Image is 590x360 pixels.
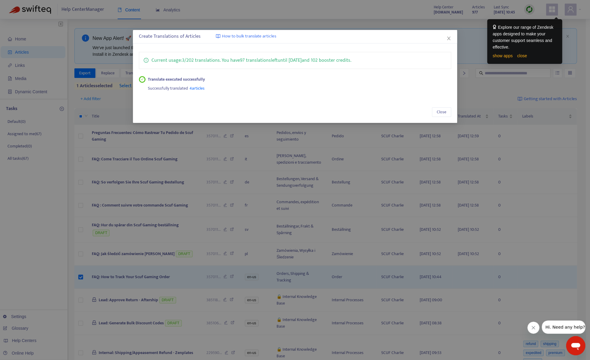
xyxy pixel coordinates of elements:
[148,83,451,92] div: Successfully translated
[144,57,148,63] span: info-circle
[446,36,451,41] span: close
[216,34,220,39] img: image-link
[139,33,451,40] div: Create Translations of Articles
[222,33,276,40] span: How to bulk translate articles
[432,107,451,117] button: Close
[148,76,205,83] strong: Translate executed successfully
[190,85,205,92] span: 4 articles
[527,322,539,334] iframe: Close message
[542,320,585,334] iframe: Message from company
[437,109,446,115] span: Close
[566,336,585,355] iframe: Button to launch messaging window
[151,57,351,64] p: Current usage: 3 / 202 translations . You have 97 translations left until [DATE] and 102 booster ...
[445,35,452,42] button: Close
[493,53,513,58] a: show apps
[493,24,557,50] div: Explore our range of Zendesk apps designed to make your customer support seamless and effective.
[216,33,276,40] a: How to bulk translate articles
[141,78,144,81] span: check
[517,53,527,58] a: close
